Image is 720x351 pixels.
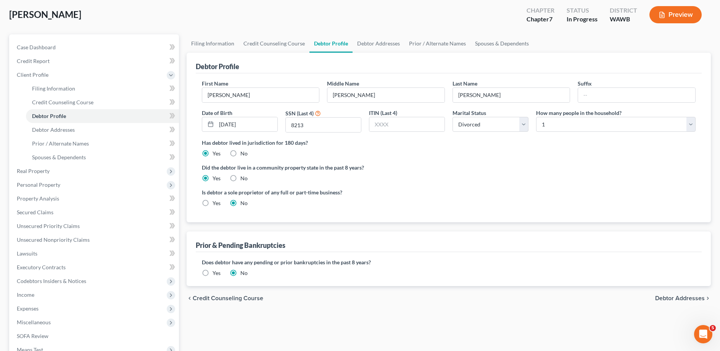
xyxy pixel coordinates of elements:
[17,333,48,339] span: SOFA Review
[202,79,228,87] label: First Name
[610,6,637,15] div: District
[32,99,93,105] span: Credit Counseling Course
[11,329,179,343] a: SOFA Review
[11,260,179,274] a: Executory Contracts
[196,241,285,250] div: Prior & Pending Bankruptcies
[240,150,248,157] label: No
[578,88,695,102] input: --
[11,219,179,233] a: Unsecured Priority Claims
[610,15,637,24] div: WAWB
[202,88,319,102] input: --
[216,117,277,132] input: MM/DD/YYYY
[11,247,179,260] a: Lawsuits
[26,95,179,109] a: Credit Counseling Course
[26,109,179,123] a: Debtor Profile
[655,295,705,301] span: Debtor Addresses
[26,137,179,150] a: Prior / Alternate Names
[11,40,179,54] a: Case Dashboard
[705,295,711,301] i: chevron_right
[17,278,86,284] span: Codebtors Insiders & Notices
[17,168,50,174] span: Real Property
[213,150,221,157] label: Yes
[32,126,75,133] span: Debtor Addresses
[32,140,89,147] span: Prior / Alternate Names
[549,15,552,23] span: 7
[567,15,598,24] div: In Progress
[32,154,86,160] span: Spouses & Dependents
[286,118,361,132] input: XXXX
[17,71,48,78] span: Client Profile
[202,188,445,196] label: Is debtor a sole proprietor of any full or part-time business?
[17,181,60,188] span: Personal Property
[353,34,404,53] a: Debtor Addresses
[327,88,445,102] input: M.I
[369,117,445,132] input: XXXX
[17,223,80,229] span: Unsecured Priority Claims
[327,79,359,87] label: Middle Name
[26,82,179,95] a: Filing Information
[213,175,221,182] label: Yes
[17,264,66,270] span: Executory Contracts
[11,54,179,68] a: Credit Report
[694,325,712,343] iframe: Intercom live chat
[527,6,554,15] div: Chapter
[578,79,592,87] label: Suffix
[17,209,53,215] span: Secured Claims
[187,295,193,301] i: chevron_left
[26,123,179,137] a: Debtor Addresses
[17,58,50,64] span: Credit Report
[404,34,470,53] a: Prior / Alternate Names
[285,109,314,117] label: SSN (Last 4)
[240,175,248,182] label: No
[202,109,232,117] label: Date of Birth
[17,291,34,298] span: Income
[453,88,570,102] input: --
[536,109,622,117] label: How many people in the household?
[17,250,37,257] span: Lawsuits
[369,109,397,117] label: ITIN (Last 4)
[213,269,221,277] label: Yes
[187,34,239,53] a: Filing Information
[11,233,179,247] a: Unsecured Nonpriority Claims
[11,205,179,219] a: Secured Claims
[710,325,716,331] span: 5
[9,9,81,20] span: [PERSON_NAME]
[17,44,56,50] span: Case Dashboard
[187,295,263,301] button: chevron_left Credit Counseling Course
[202,258,696,266] label: Does debtor have any pending or prior bankruptcies in the past 8 years?
[453,109,486,117] label: Marital Status
[453,79,477,87] label: Last Name
[196,62,239,71] div: Debtor Profile
[655,295,711,301] button: Debtor Addresses chevron_right
[32,85,75,92] span: Filing Information
[17,236,90,243] span: Unsecured Nonpriority Claims
[213,199,221,207] label: Yes
[240,269,248,277] label: No
[649,6,702,23] button: Preview
[239,34,309,53] a: Credit Counseling Course
[527,15,554,24] div: Chapter
[17,319,51,325] span: Miscellaneous
[309,34,353,53] a: Debtor Profile
[26,150,179,164] a: Spouses & Dependents
[470,34,533,53] a: Spouses & Dependents
[240,199,248,207] label: No
[202,163,696,171] label: Did the debtor live in a community property state in the past 8 years?
[17,195,59,202] span: Property Analysis
[11,192,179,205] a: Property Analysis
[202,139,696,147] label: Has debtor lived in jurisdiction for 180 days?
[32,113,66,119] span: Debtor Profile
[567,6,598,15] div: Status
[193,295,263,301] span: Credit Counseling Course
[17,305,39,312] span: Expenses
